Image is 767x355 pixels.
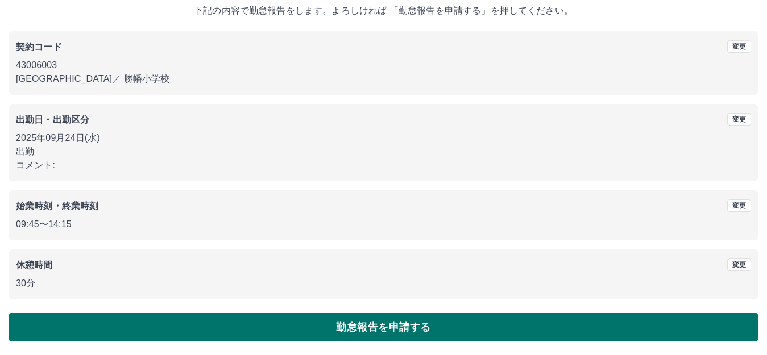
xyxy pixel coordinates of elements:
p: 09:45 〜 14:15 [16,218,751,231]
p: 43006003 [16,59,751,72]
p: 下記の内容で勤怠報告をします。よろしければ 「勤怠報告を申請する」を押してください。 [9,4,758,18]
p: 30分 [16,277,751,290]
b: 始業時刻・終業時刻 [16,201,98,211]
p: コメント: [16,158,751,172]
button: 変更 [727,199,751,212]
p: [GEOGRAPHIC_DATA] ／ 勝幡小学校 [16,72,751,86]
button: 変更 [727,258,751,271]
button: 勤怠報告を申請する [9,313,758,341]
b: 出勤日・出勤区分 [16,115,89,124]
button: 変更 [727,40,751,53]
button: 変更 [727,113,751,126]
b: 休憩時間 [16,260,53,270]
p: 2025年09月24日(水) [16,131,751,145]
b: 契約コード [16,42,62,52]
p: 出勤 [16,145,751,158]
